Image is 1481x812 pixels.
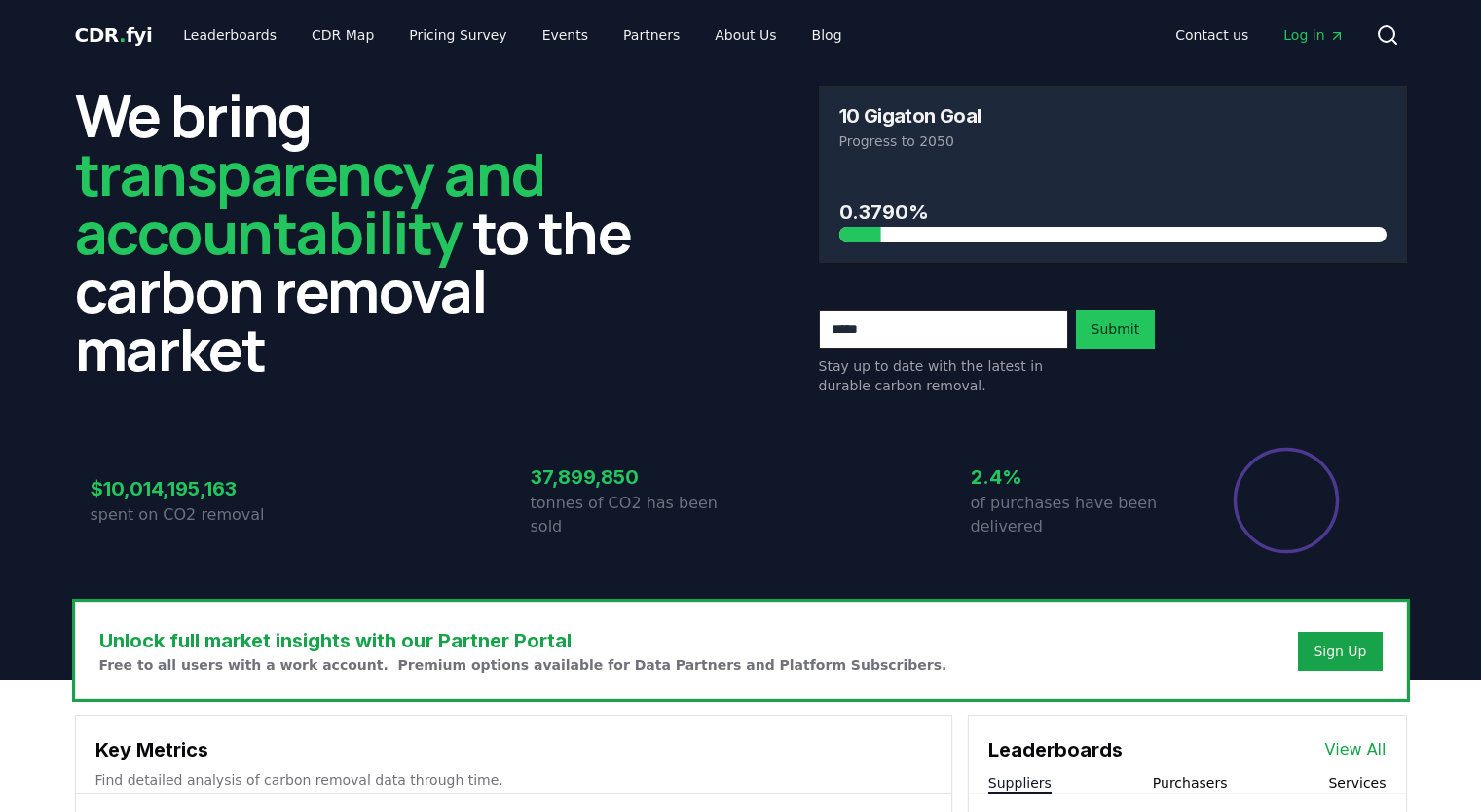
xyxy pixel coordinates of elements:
[99,626,947,655] h3: Unlock full market insights with our Partner Portal
[699,18,792,53] a: About Us
[1076,310,1156,349] button: Submit
[95,770,932,790] p: Find detailed analysis of carbon removal data through time.
[531,492,741,538] p: tonnes of CO2 has been sold
[839,198,1387,227] h3: 0.3790%
[1160,18,1359,53] nav: Main
[119,23,126,47] span: .
[988,773,1052,793] button: Suppliers
[1283,25,1344,45] span: Log in
[1160,18,1264,53] a: Contact us
[819,356,1068,395] p: Stay up to date with the latest in durable carbon removal.
[99,655,947,675] p: Free to all users with a work account. Premium options available for Data Partners and Platform S...
[1314,642,1366,661] a: Sign Up
[971,462,1181,492] h3: 2.4%
[75,21,153,49] a: CDR.fyi
[839,106,981,126] h3: 10 Gigaton Goal
[796,18,858,53] a: Blog
[839,131,1387,151] p: Progress to 2050
[988,735,1123,764] h3: Leaderboards
[1298,632,1382,671] button: Sign Up
[1328,773,1386,793] button: Services
[296,18,389,53] a: CDR Map
[167,18,857,53] nav: Main
[75,23,153,47] span: CDR fyi
[608,18,695,53] a: Partners
[971,492,1181,538] p: of purchases have been delivered
[393,18,522,53] a: Pricing Survey
[1325,738,1387,761] a: View All
[527,18,604,53] a: Events
[167,18,292,53] a: Leaderboards
[531,462,741,492] h3: 37,899,850
[1232,446,1341,555] div: Percentage of sales delivered
[75,133,545,272] span: transparency and accountability
[91,503,301,527] p: spent on CO2 removal
[1153,773,1228,793] button: Purchasers
[1268,18,1359,53] a: Log in
[95,735,932,764] h3: Key Metrics
[91,474,301,503] h3: $10,014,195,163
[75,86,663,378] h2: We bring to the carbon removal market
